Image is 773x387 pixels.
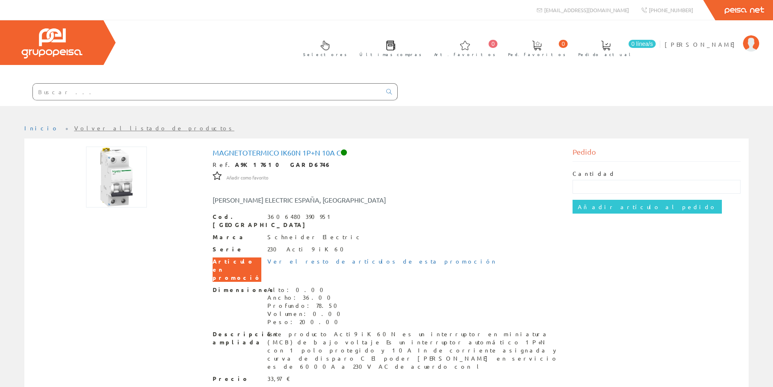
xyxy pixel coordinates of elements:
span: Serie [213,245,261,253]
div: Alto: 0.00 [267,286,345,294]
a: Selectores [295,34,351,62]
span: [PERSON_NAME] [665,40,739,48]
div: Pedido [573,147,741,162]
a: Inicio [24,124,59,132]
div: Ref. [213,161,561,169]
span: Pedido actual [578,50,633,58]
span: Cod. [GEOGRAPHIC_DATA] [213,213,261,229]
input: Buscar ... [33,84,381,100]
span: Dimensiones [213,286,261,294]
div: Volumen: 0.00 [267,310,345,318]
div: [PERSON_NAME] ELECTRIC ESPAÑA, [GEOGRAPHIC_DATA] [207,195,417,205]
span: Ped. favoritos [508,50,566,58]
div: Peso: 200.00 [267,318,345,326]
a: Últimas compras [351,34,426,62]
a: 0 línea/s Pedido actual [570,34,658,62]
span: Precio [213,375,261,383]
div: Ancho: 36.00 [267,294,345,302]
a: Añadir como favorito [226,173,268,181]
input: Añadir artículo al pedido [573,200,722,214]
strong: A9K17610 GARD6746 [235,161,331,168]
span: Artículo en promoción [213,257,261,282]
div: Este producto Acti9 iK60N es un interruptor en miniatura (MCB) de bajo voltaje Es un interruptor ... [267,330,561,371]
div: 33,97 € [267,375,291,383]
span: Art. favoritos [434,50,495,58]
a: Ver el resto de artículos de esta promoción [267,257,497,265]
a: [PERSON_NAME] [665,34,759,41]
span: Últimas compras [360,50,422,58]
span: 0 [559,40,568,48]
span: [EMAIL_ADDRESS][DOMAIN_NAME] [544,6,629,13]
span: [PHONE_NUMBER] [649,6,693,13]
h1: Magnetotermico Ik60n 1p+n 10a C [213,149,561,157]
div: Schneider Electric [267,233,363,241]
span: Descripción ampliada [213,330,261,346]
div: Profundo: 78.50 [267,302,345,310]
img: Grupo Peisa [22,28,82,58]
span: 0 línea/s [629,40,656,48]
div: 3606480390951 [267,213,334,221]
span: Añadir como favorito [226,175,268,181]
img: Foto artículo Magnetotermico Ik60n 1p+n 10a C (150x150) [86,147,147,208]
div: 230 Acti 9 iK60 [267,245,349,253]
span: Marca [213,233,261,241]
label: Cantidad [573,170,616,178]
span: 0 [489,40,497,48]
span: Selectores [303,50,347,58]
a: Volver al listado de productos [74,124,235,132]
